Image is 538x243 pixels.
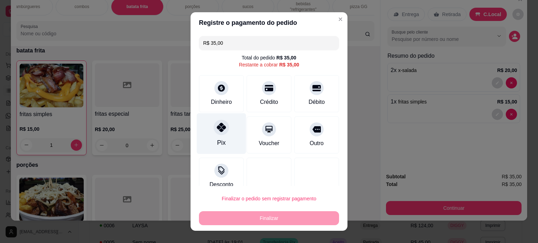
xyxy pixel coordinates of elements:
[309,98,325,106] div: Débito
[310,139,324,148] div: Outro
[239,61,299,68] div: Restante a cobrar
[209,180,233,189] div: Desconto
[217,138,226,147] div: Pix
[335,14,346,25] button: Close
[260,98,278,106] div: Crédito
[211,98,232,106] div: Dinheiro
[199,192,339,206] button: Finalizar o pedido sem registrar pagamento
[259,139,280,148] div: Voucher
[203,36,335,50] input: Ex.: hambúrguer de cordeiro
[279,61,299,68] div: R$ 35,00
[191,12,347,33] header: Registre o pagamento do pedido
[242,54,296,61] div: Total do pedido
[276,54,296,61] div: R$ 35,00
